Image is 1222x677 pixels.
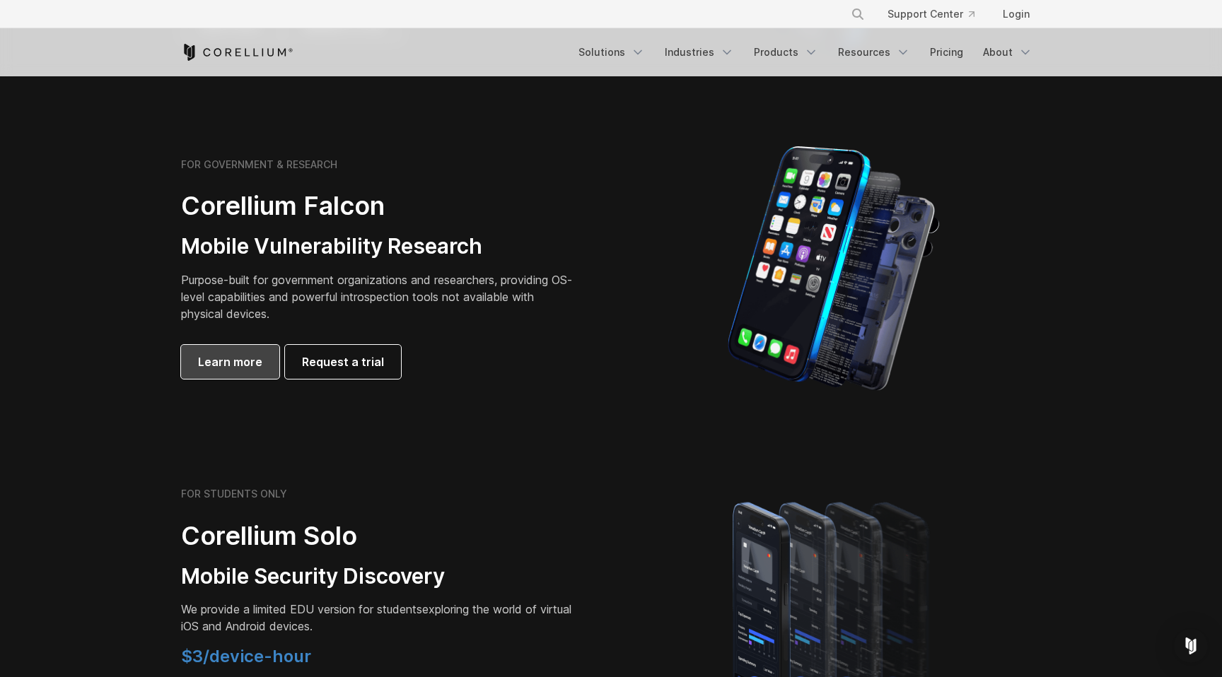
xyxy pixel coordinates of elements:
a: Solutions [570,40,653,65]
span: $3/device-hour [181,646,311,666]
a: Corellium Home [181,44,293,61]
a: Learn more [181,345,279,379]
h6: FOR GOVERNMENT & RESEARCH [181,158,337,171]
img: iPhone model separated into the mechanics used to build the physical device. [727,145,940,392]
div: Navigation Menu [570,40,1041,65]
h2: Corellium Falcon [181,190,577,222]
div: Navigation Menu [834,1,1041,27]
span: We provide a limited EDU version for students [181,602,422,616]
div: Open Intercom Messenger [1174,629,1208,663]
a: Pricing [921,40,972,65]
h6: FOR STUDENTS ONLY [181,488,287,500]
span: Request a trial [302,353,384,370]
a: Resources [830,40,919,65]
a: Products [745,40,827,65]
p: exploring the world of virtual iOS and Android devices. [181,601,577,635]
a: About [974,40,1041,65]
button: Search [845,1,871,27]
a: Support Center [876,1,986,27]
h3: Mobile Vulnerability Research [181,233,577,260]
h2: Corellium Solo [181,520,577,552]
a: Industries [656,40,743,65]
p: Purpose-built for government organizations and researchers, providing OS-level capabilities and p... [181,271,577,322]
h3: Mobile Security Discovery [181,563,577,590]
span: Learn more [198,353,262,370]
a: Login [991,1,1041,27]
a: Request a trial [285,345,401,379]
